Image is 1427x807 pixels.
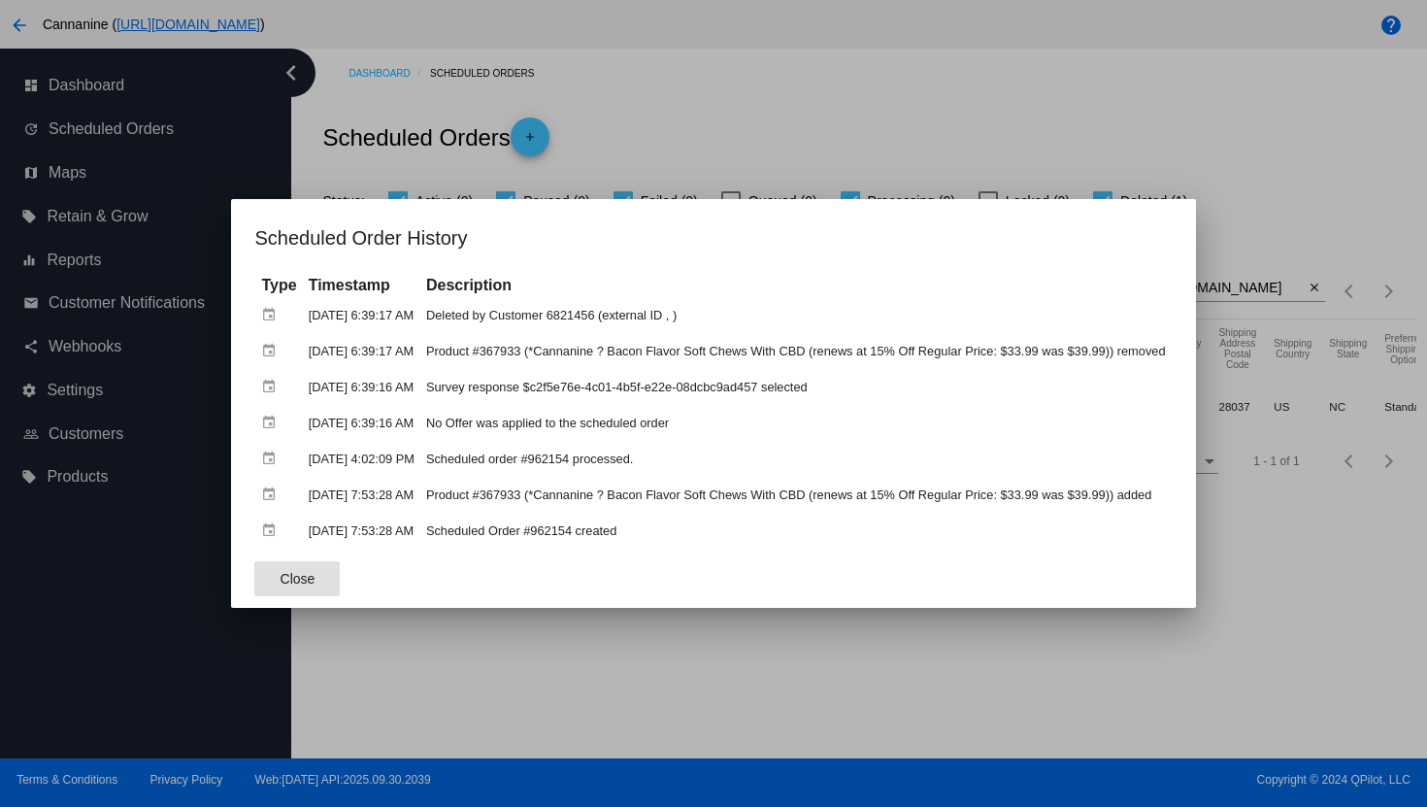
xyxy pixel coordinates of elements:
td: No Offer was applied to the scheduled order [421,406,1171,440]
td: Scheduled order #962154 processed. [421,442,1171,476]
th: Type [256,275,301,296]
mat-icon: event [261,300,284,330]
td: Product #367933 (*Cannanine ? Bacon Flavor Soft Chews With CBD (renews at 15% Off Regular Price: ... [421,334,1171,368]
mat-icon: event [261,444,284,474]
th: Description [421,275,1171,296]
td: [DATE] 6:39:16 AM [304,370,419,404]
mat-icon: event [261,336,284,366]
mat-icon: event [261,408,284,438]
h1: Scheduled Order History [254,222,1172,253]
td: [DATE] 4:02:09 PM [304,442,419,476]
button: Close dialog [254,561,340,596]
th: Timestamp [304,275,419,296]
mat-icon: event [261,480,284,510]
span: Close [281,571,315,587]
td: [DATE] 7:53:28 AM [304,478,419,512]
td: Product #367933 (*Cannanine ? Bacon Flavor Soft Chews With CBD (renews at 15% Off Regular Price: ... [421,478,1171,512]
td: [DATE] 7:53:28 AM [304,514,419,548]
td: Survey response $c2f5e76e-4c01-4b5f-e22e-08dcbc9ad457 selected [421,370,1171,404]
td: Scheduled Order #962154 created [421,514,1171,548]
mat-icon: event [261,372,284,402]
td: Deleted by Customer 6821456 (external ID , ) [421,298,1171,332]
td: [DATE] 6:39:16 AM [304,406,419,440]
td: [DATE] 6:39:17 AM [304,334,419,368]
mat-icon: event [261,516,284,546]
td: [DATE] 6:39:17 AM [304,298,419,332]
